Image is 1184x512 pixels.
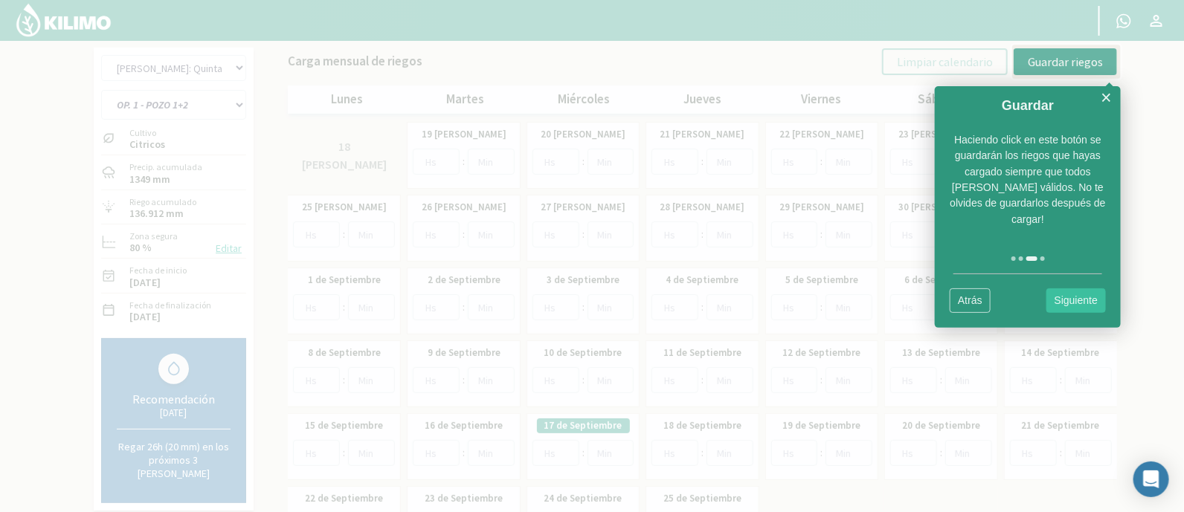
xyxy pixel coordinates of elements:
[950,94,1106,117] h1: Guardar
[1046,288,1106,313] a: Siguiente
[1133,461,1169,497] div: Open Intercom Messenger
[1101,88,1113,107] a: ×
[950,288,991,313] a: Atrás
[935,117,1121,242] div: Haciendo click en este botón se guardarán los riegos que hayas cargado siempre que todos [PERSON_...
